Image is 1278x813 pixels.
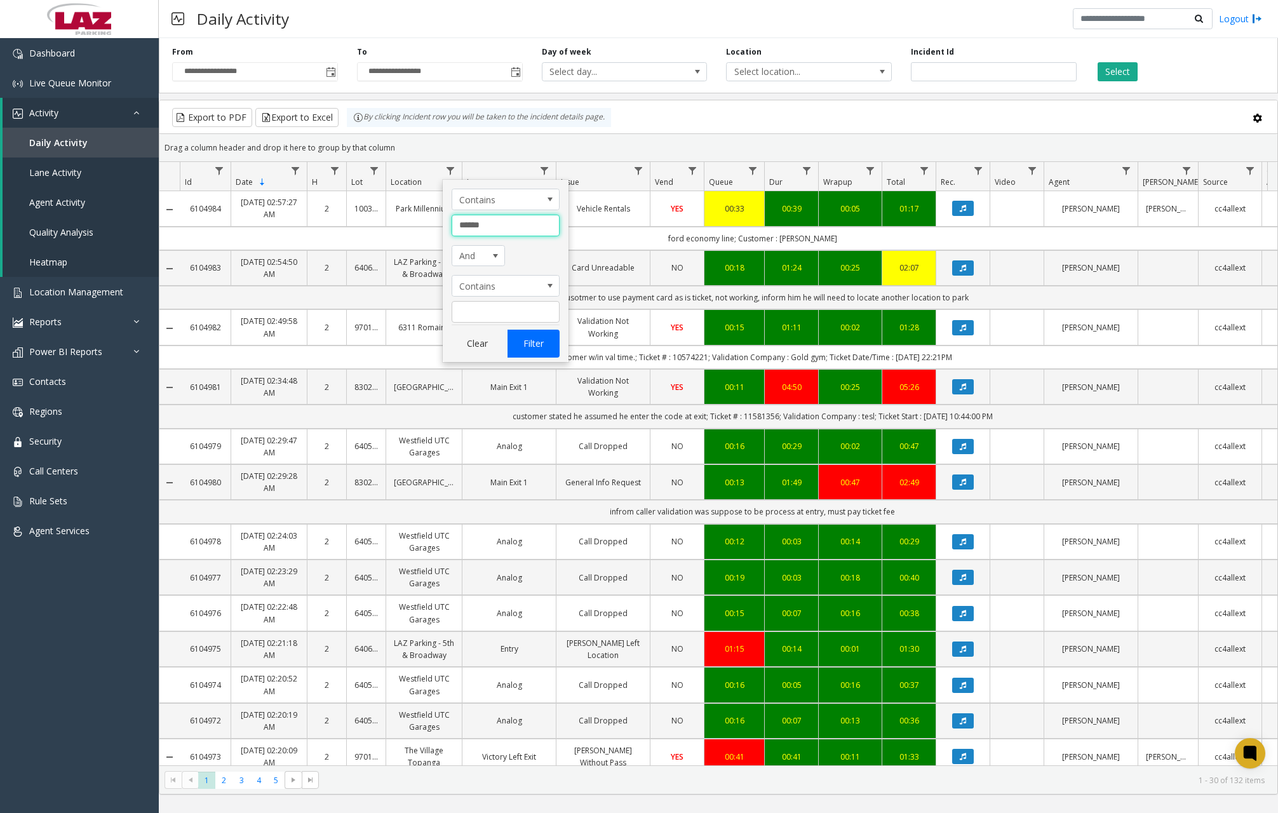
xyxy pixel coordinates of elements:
a: 00:14 [772,643,811,655]
a: NO [658,262,696,274]
a: 830202 [354,476,378,488]
a: [PERSON_NAME] [1052,643,1130,655]
div: 00:47 [826,476,874,488]
a: 01:49 [772,476,811,488]
button: Export to PDF [172,108,252,127]
a: Vehicle Rentals [564,203,642,215]
a: 00:01 [826,643,874,655]
a: 100343 [354,203,378,215]
a: Collapse Details [159,205,180,215]
a: 2 [315,440,339,452]
a: 05:26 [890,381,928,393]
a: 00:40 [890,572,928,584]
div: 00:03 [772,535,811,548]
a: Card Unreadable [564,262,642,274]
span: NO [671,680,683,690]
span: NO [671,536,683,547]
span: NO [671,262,683,273]
a: Id Filter Menu [211,162,228,179]
span: NO [671,441,683,452]
span: Call Centers [29,465,78,477]
a: 01:15 [712,643,757,655]
button: Filter [508,330,560,358]
a: 00:05 [826,203,874,215]
a: 00:02 [826,440,874,452]
label: To [357,46,367,58]
a: cc4allext [1206,572,1254,584]
span: Regions [29,405,62,417]
a: Quality Analysis [3,217,159,247]
a: Validation Not Working [564,315,642,339]
a: Main Exit 1 [470,476,548,488]
a: cc4allext [1206,679,1254,691]
a: Call Dropped [564,572,642,584]
div: 02:49 [890,476,928,488]
a: 04:50 [772,381,811,393]
a: cc4allext [1206,203,1254,215]
img: 'icon' [13,437,23,447]
a: cc4allext [1206,440,1254,452]
a: 00:33 [712,203,757,215]
a: NO [658,476,696,488]
a: Lane Activity [3,158,159,187]
a: cc4allext [1206,607,1254,619]
div: 00:47 [890,440,928,452]
a: 00:25 [826,262,874,274]
a: 2 [315,476,339,488]
span: Power BI Reports [29,346,102,358]
a: [PERSON_NAME] [1052,607,1130,619]
a: Agent Activity [3,187,159,217]
span: Location Management [29,286,123,298]
a: 01:17 [890,203,928,215]
a: General Info Request [564,476,642,488]
div: 00:16 [712,679,757,691]
label: Location [726,46,762,58]
a: 6104979 [187,440,223,452]
a: [DATE] 02:29:47 AM [239,434,299,459]
a: 640601 [354,643,378,655]
a: Lane Filter Menu [536,162,553,179]
a: 640580 [354,679,378,691]
div: 00:18 [712,262,757,274]
a: NO [658,679,696,691]
label: From [172,46,193,58]
a: NO [658,715,696,727]
input: Location Filter [452,215,560,236]
div: 00:39 [772,203,811,215]
a: YES [658,321,696,333]
span: NO [671,643,683,654]
a: Vend Filter Menu [684,162,701,179]
div: 00:11 [712,381,757,393]
img: 'icon' [13,347,23,358]
a: Queue Filter Menu [744,162,762,179]
span: Toggle popup [508,63,522,81]
a: 00:15 [712,321,757,333]
a: 6311 Romaine [394,321,454,333]
a: NO [658,643,696,655]
div: 01:24 [772,262,811,274]
span: YES [671,382,683,393]
span: Contains [452,276,537,296]
img: 'icon' [13,377,23,387]
a: [GEOGRAPHIC_DATA] [394,381,454,393]
a: 00:29 [772,440,811,452]
a: LAZ Parking - 5th & Broadway [394,637,454,661]
a: 00:14 [826,535,874,548]
span: Activity [29,107,58,119]
a: [PERSON_NAME] [1052,440,1130,452]
a: 6104983 [187,262,223,274]
a: 640601 [354,262,378,274]
a: 2 [315,381,339,393]
img: 'icon' [13,527,23,537]
a: 2 [315,643,339,655]
a: 640580 [354,572,378,584]
a: [PERSON_NAME] [1052,476,1130,488]
a: Call Dropped [564,607,642,619]
a: Video Filter Menu [1024,162,1041,179]
a: [PERSON_NAME] [1052,262,1130,274]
